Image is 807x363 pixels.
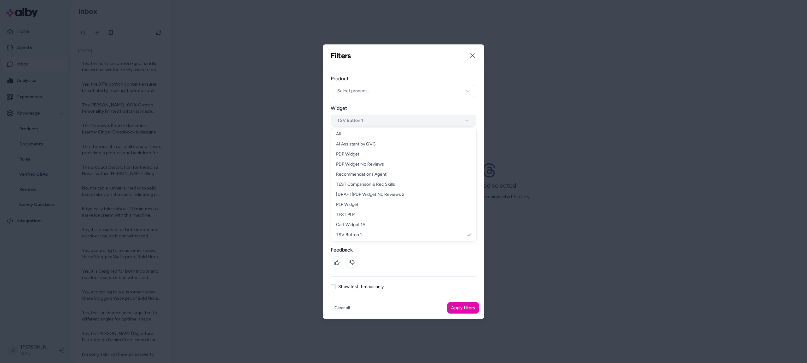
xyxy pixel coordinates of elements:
[331,246,476,254] label: Feedback
[336,222,365,228] span: Cart Widget 1A
[336,151,359,157] span: PDP Widget
[331,75,476,82] label: Product
[447,302,479,314] button: Apply filters
[336,212,355,218] span: TEST PLP
[336,191,404,198] span: [DRAFT]PDP Widget No Reviews 2
[336,131,341,137] span: All
[331,105,476,112] label: Widget
[331,51,351,60] h2: Filters
[336,201,358,208] span: PLP Widget
[336,232,362,238] span: TSV Button 1
[336,181,395,188] span: TEST Comparison & Rec Skills
[336,141,376,147] span: AI Assistant by QVC
[337,88,369,94] span: Select product..
[336,171,386,178] span: Recommendations Agent
[336,161,384,167] span: PDP Widget No Reviews
[331,302,354,314] button: Clear all
[338,285,384,289] label: Show test threads only
[331,115,476,127] button: TSV Button 1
